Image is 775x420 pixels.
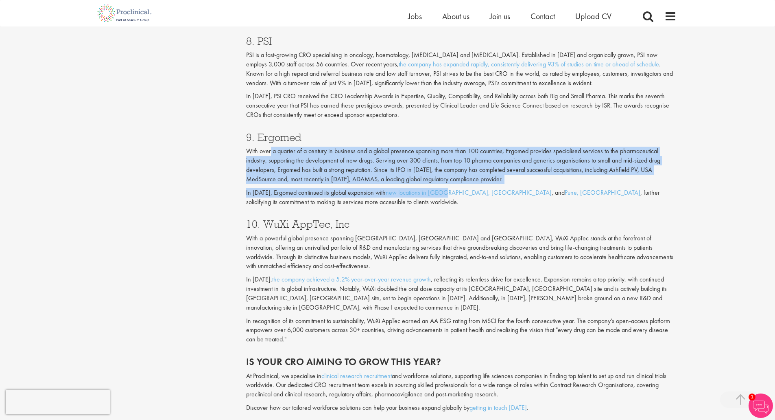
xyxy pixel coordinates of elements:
[246,188,677,207] p: In [DATE], Ergomed continued its global expansion with , and , further solidifying its commitment...
[408,11,422,22] a: Jobs
[321,372,392,380] a: clinical research recruitment
[442,11,469,22] a: About us
[469,403,527,412] a: getting in touch [DATE]
[246,51,677,88] p: PSI is a fast-growing CRO specialising in oncology, haematology, [MEDICAL_DATA] and [MEDICAL_DATA...
[490,11,510,22] a: Join us
[246,36,677,46] h3: 8. PSI
[246,219,677,229] h3: 10. WuXi AppTec, Inc
[246,92,677,120] p: In [DATE], PSI CRO received the CRO Leadership Awards in Expertise, Quality, Compatibility, and R...
[246,372,677,400] p: At Proclinical, we specialise in and workforce solutions, supporting life sciences companies in f...
[530,11,555,22] a: Contact
[246,132,677,143] h3: 9. Ergomed
[246,356,677,367] h2: Is your CRO aiming to grow this year?
[246,147,677,184] p: With over a quarter of a century in business and a global presence spanning more than 100 countri...
[749,394,755,400] span: 1
[399,60,659,68] a: the company has expanded rapidly, consistently delivering 93% of studies on time or ahead of sche...
[575,11,611,22] a: Upload CV
[749,394,773,418] img: Chatbot
[246,317,677,345] p: In recognition of its commitment to sustainability, WuXi AppTec earned an AA ESG rating from MSCI...
[246,275,677,312] p: In [DATE], , reflecting its relentless drive for excellence. Expansion remains a top priority, wi...
[272,275,431,284] a: the company achieved a 5.2% year-over-year revenue growth
[565,188,640,197] a: Pune, [GEOGRAPHIC_DATA]
[246,403,677,413] p: Discover how our tailored workforce solutions can help your business expand globally by .
[246,234,677,271] p: With a powerful global presence spanning [GEOGRAPHIC_DATA], [GEOGRAPHIC_DATA] and [GEOGRAPHIC_DAT...
[386,188,552,197] a: new locations in [GEOGRAPHIC_DATA], [GEOGRAPHIC_DATA]
[6,390,110,414] iframe: reCAPTCHA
